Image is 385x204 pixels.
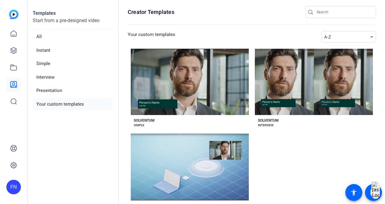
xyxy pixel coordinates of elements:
[128,31,175,43] h3: Your custom templates
[131,49,249,115] button: Template image
[128,8,174,16] h1: Creator Templates
[6,180,21,194] div: FN
[258,118,279,123] div: SOLVENTUM
[317,8,371,16] input: Search
[370,189,377,196] mat-icon: message
[258,123,274,128] div: INTERVIEW
[33,31,113,43] li: All
[33,58,113,70] li: Simple
[324,35,331,39] span: A-Z
[134,123,144,128] div: SIMPLE
[350,189,357,196] mat-icon: accessibility
[33,17,113,29] p: Start from a pre-designed video
[9,10,18,19] img: blue-gradient.svg
[33,71,113,84] li: Interview
[134,118,155,123] div: SOLVENTUM
[131,134,249,200] button: Template image
[255,49,373,115] button: Template image
[33,98,113,110] li: Your custom templates
[33,84,113,97] li: Presentation
[33,44,113,57] li: Instant
[33,10,56,16] strong: Templates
